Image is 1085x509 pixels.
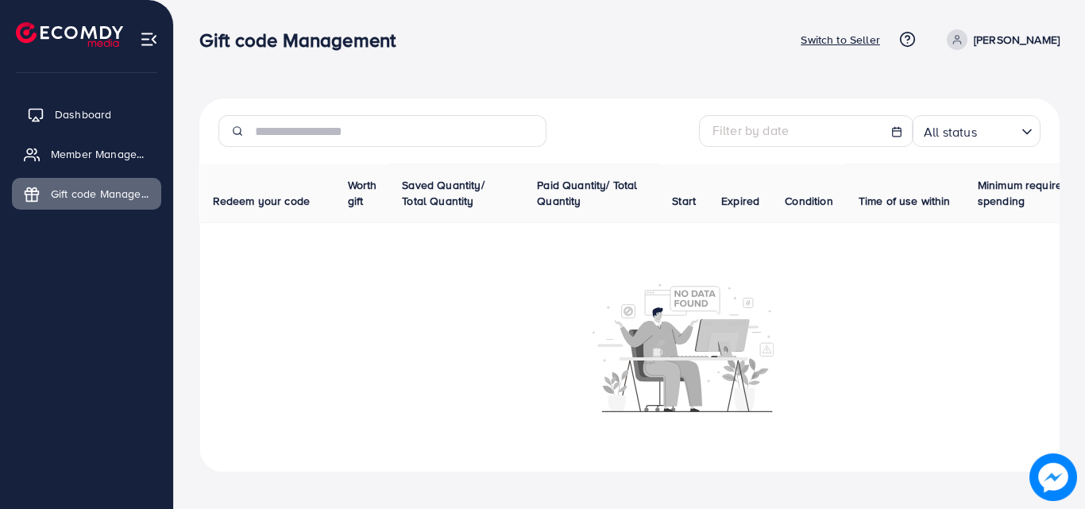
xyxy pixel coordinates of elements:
a: Dashboard [12,98,161,130]
span: Worth gift [348,177,377,209]
p: Switch to Seller [801,30,880,49]
a: Gift code Management [12,178,161,210]
h3: Gift code Management [199,29,408,52]
span: Redeem your code [213,193,311,209]
span: Time of use within [859,193,951,209]
span: Condition [785,193,832,209]
span: All status [921,121,980,144]
span: Minimum required spending [978,177,1069,209]
img: logo [16,22,123,47]
img: menu [140,30,158,48]
span: Member Management [51,146,149,162]
span: Dashboard [55,106,111,122]
span: Gift code Management [51,186,149,202]
span: Paid Quantity/ Total Quantity [537,177,637,209]
a: Member Management [12,138,161,170]
div: Search for option [912,115,1041,147]
span: Saved Quantity/ Total Quantity [402,177,484,209]
input: Search for option [982,118,1015,144]
span: Filter by date [712,121,789,139]
img: No account [593,282,774,412]
span: Expired [721,193,759,209]
a: [PERSON_NAME] [940,29,1060,50]
p: [PERSON_NAME] [974,30,1060,49]
span: Start [672,193,696,209]
img: image [1029,453,1077,501]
